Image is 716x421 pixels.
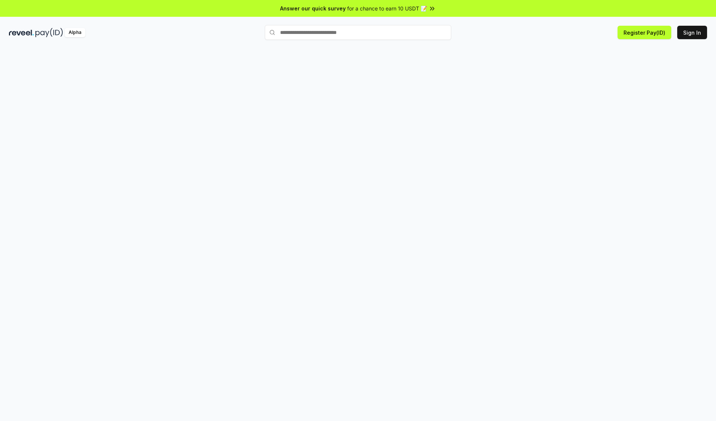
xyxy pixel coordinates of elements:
button: Sign In [677,26,707,39]
div: Alpha [65,28,85,37]
button: Register Pay(ID) [618,26,671,39]
span: for a chance to earn 10 USDT 📝 [347,4,427,12]
img: reveel_dark [9,28,34,37]
img: pay_id [35,28,63,37]
span: Answer our quick survey [280,4,346,12]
